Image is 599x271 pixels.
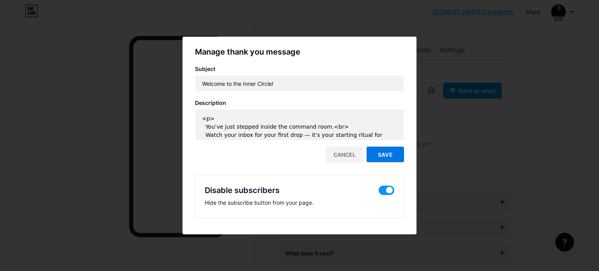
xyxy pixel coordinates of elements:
div: Hide the subscribe button from your page. [205,199,394,206]
div: Cancel [326,147,363,162]
div: Subject [195,66,404,72]
button: Save [367,147,404,162]
input: Thank you for joining [195,76,404,91]
span: Save [378,151,393,158]
div: Disable subscribers [205,184,280,196]
div: Manage thank you message [195,46,404,58]
div: Description [195,99,404,106]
